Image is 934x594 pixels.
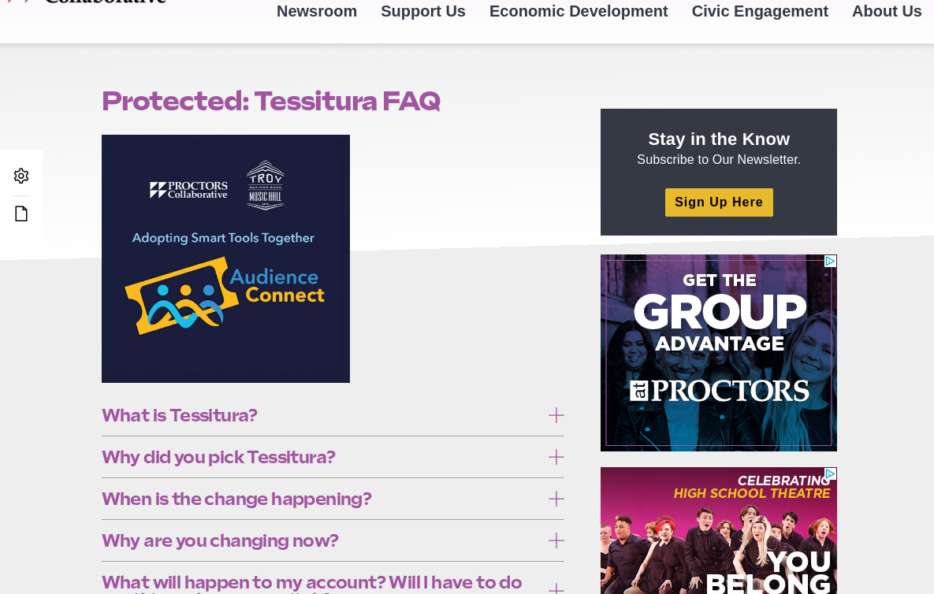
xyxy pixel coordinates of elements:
[102,490,541,507] span: When is the change happening?
[102,448,541,466] span: Why did you pick Tessitura?
[102,407,541,424] span: What is Tessitura?
[102,532,541,549] span: Why are you changing now?
[649,129,791,149] strong: Stay in the Know
[102,86,565,116] h1: Protected: Tessitura FAQ
[8,200,35,229] a: Edit this Post/Page
[620,128,818,169] p: Subscribe to Our Newsletter.
[665,188,772,216] a: Sign Up Here
[601,254,837,451] iframe: Advertisement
